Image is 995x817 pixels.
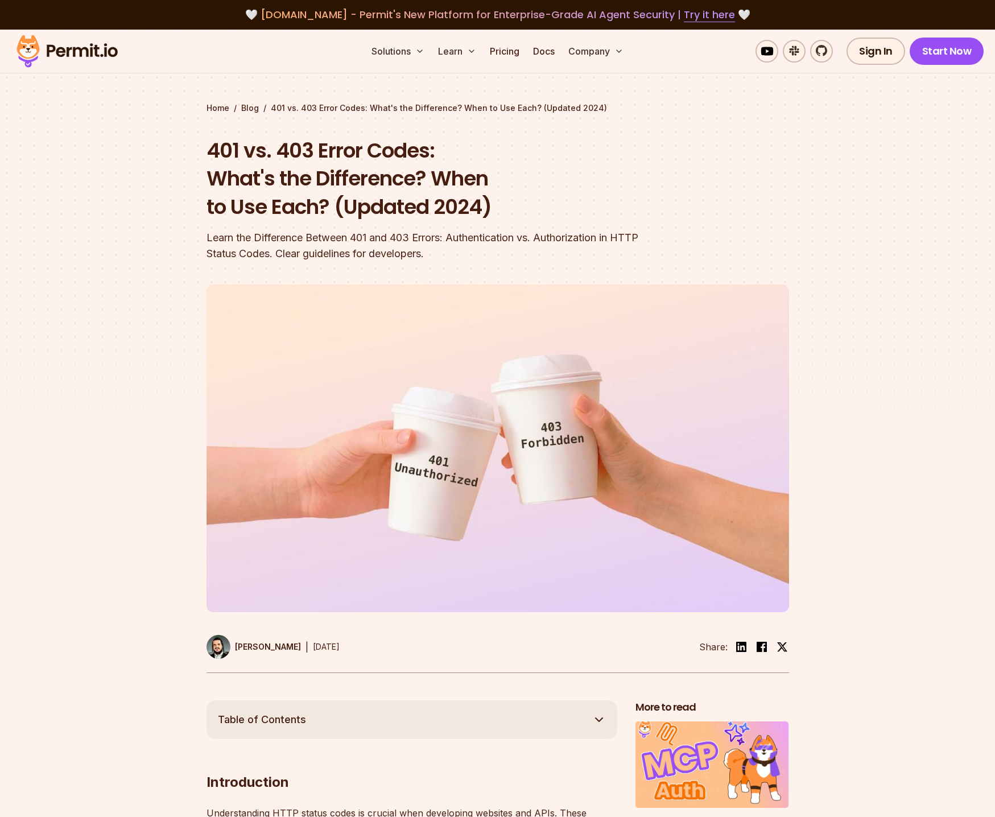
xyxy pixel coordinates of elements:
[207,102,789,114] div: / /
[207,102,229,114] a: Home
[207,137,643,221] h1: 401 vs. 403 Error Codes: What's the Difference? When to Use Each? (Updated 2024)
[207,230,643,262] div: Learn the Difference Between 401 and 403 Errors: Authentication vs. Authorization in HTTP Status ...
[734,640,748,654] img: linkedin
[367,40,429,63] button: Solutions
[313,642,340,651] time: [DATE]
[27,7,968,23] div: 🤍 🤍
[241,102,259,114] a: Blog
[755,640,769,654] img: facebook
[433,40,481,63] button: Learn
[235,641,301,653] p: [PERSON_NAME]
[684,7,735,22] a: Try it here
[777,641,788,653] img: twitter
[207,635,230,659] img: Gabriel L. Manor
[207,700,617,739] button: Table of Contents
[261,7,735,22] span: [DOMAIN_NAME] - Permit's New Platform for Enterprise-Grade AI Agent Security |
[485,40,524,63] a: Pricing
[564,40,628,63] button: Company
[847,38,905,65] a: Sign In
[207,728,617,791] h2: Introduction
[207,635,301,659] a: [PERSON_NAME]
[635,721,789,808] img: The Ultimate Guide to MCP Auth: Identity, Consent, and Agent Security
[910,38,984,65] a: Start Now
[11,32,123,71] img: Permit logo
[207,284,789,612] img: 401 vs. 403 Error Codes: What's the Difference? When to Use Each? (Updated 2024)
[529,40,559,63] a: Docs
[699,640,728,654] li: Share:
[305,640,308,654] div: |
[635,700,789,715] h2: More to read
[218,712,306,728] span: Table of Contents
